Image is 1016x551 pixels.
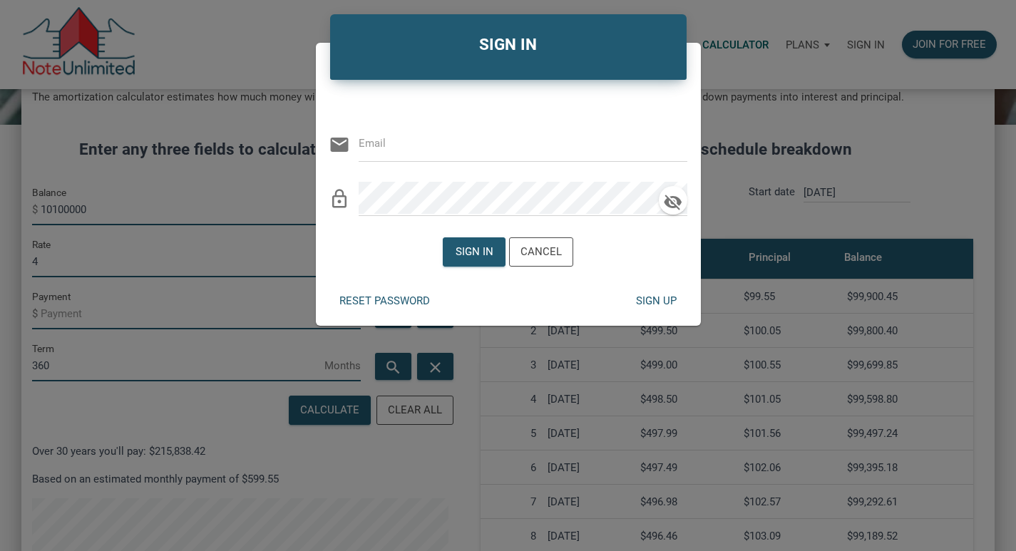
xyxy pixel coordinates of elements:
[520,244,562,260] div: Cancel
[329,188,350,210] i: lock_outline
[329,287,441,315] button: Reset password
[341,33,676,57] h4: SIGN IN
[443,237,506,267] button: Sign in
[329,134,350,155] i: email
[359,128,666,160] input: Email
[625,287,687,315] button: Sign up
[339,293,430,309] div: Reset password
[509,237,573,267] button: Cancel
[456,244,493,260] div: Sign in
[635,293,676,309] div: Sign up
